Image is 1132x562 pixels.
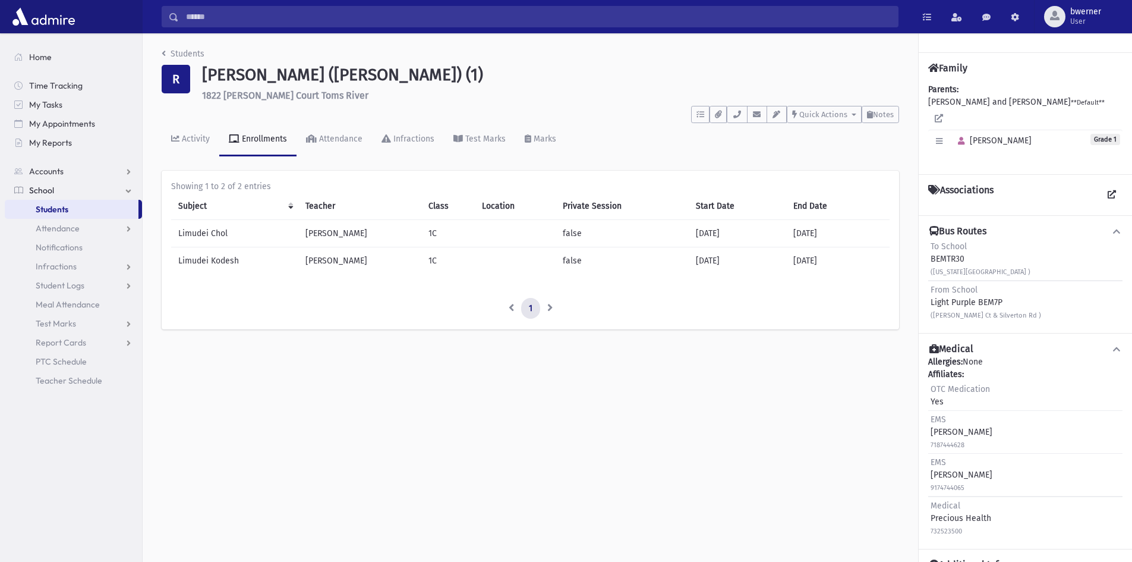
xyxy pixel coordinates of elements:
a: Infractions [5,257,142,276]
td: [PERSON_NAME] [298,219,421,247]
h6: 1822 [PERSON_NAME] Court Toms River [202,90,899,101]
div: Marks [531,134,556,144]
a: Infractions [372,123,444,156]
div: [PERSON_NAME] [931,413,992,451]
span: Accounts [29,166,64,177]
a: Students [5,200,138,219]
span: Students [36,204,68,215]
div: [PERSON_NAME] and [PERSON_NAME] [928,83,1122,165]
button: Quick Actions [787,106,862,123]
a: View all Associations [1101,184,1122,206]
a: Notifications [5,238,142,257]
a: Accounts [5,162,142,181]
div: None [928,356,1122,539]
td: [DATE] [786,247,890,274]
span: Medical [931,501,960,511]
div: Showing 1 to 2 of 2 entries [171,180,890,193]
span: Report Cards [36,337,86,348]
td: 1C [421,219,474,247]
span: To School [931,241,967,252]
span: Attendance [36,223,80,234]
span: Grade 1 [1090,134,1120,145]
nav: breadcrumb [162,48,204,65]
span: Meal Attendance [36,299,100,310]
button: Notes [862,106,899,123]
th: Private Session [556,193,689,220]
a: My Tasks [5,95,142,114]
a: Home [5,48,142,67]
span: My Tasks [29,99,62,110]
th: Start Date [689,193,786,220]
th: Class [421,193,474,220]
a: Students [162,49,204,59]
span: OTC Medication [931,384,990,394]
a: Activity [162,123,219,156]
h4: Associations [928,184,994,206]
button: Medical [928,343,1122,356]
span: PTC Schedule [36,356,87,367]
span: Time Tracking [29,80,83,91]
span: EMS [931,457,946,467]
span: EMS [931,415,946,425]
a: Time Tracking [5,76,142,95]
a: Report Cards [5,333,142,352]
div: Test Marks [463,134,506,144]
span: Quick Actions [799,110,847,119]
td: [PERSON_NAME] [298,247,421,274]
h4: Medical [929,343,973,356]
small: 732523500 [931,528,962,535]
td: Limudei Kodesh [171,247,298,274]
span: From School [931,285,978,295]
td: false [556,247,689,274]
a: School [5,181,142,200]
span: User [1070,17,1101,26]
a: Test Marks [444,123,515,156]
div: Attendance [317,134,362,144]
span: Notes [873,110,894,119]
span: My Reports [29,137,72,148]
td: Limudei Chol [171,219,298,247]
a: PTC Schedule [5,352,142,371]
span: Infractions [36,261,77,272]
div: Infractions [391,134,434,144]
th: Teacher [298,193,421,220]
small: ([PERSON_NAME] Ct & Silverton Rd ) [931,312,1041,319]
a: Test Marks [5,314,142,333]
td: [DATE] [786,219,890,247]
small: 7187444628 [931,441,964,449]
th: End Date [786,193,890,220]
span: Notifications [36,242,83,253]
td: [DATE] [689,219,786,247]
div: BEMTR30 [931,240,1030,278]
h4: Family [928,62,967,74]
div: Yes [931,383,990,408]
b: Affiliates: [928,369,964,379]
a: My Reports [5,133,142,152]
small: 9174744065 [931,484,964,492]
b: Parents: [928,84,958,95]
td: false [556,219,689,247]
a: 1 [521,298,540,319]
small: ([US_STATE][GEOGRAPHIC_DATA] ) [931,268,1030,276]
div: [PERSON_NAME] [931,456,992,494]
a: Student Logs [5,276,142,295]
h1: [PERSON_NAME] ([PERSON_NAME]) (1) [202,65,899,85]
span: Home [29,52,52,62]
td: [DATE] [689,247,786,274]
span: Test Marks [36,318,76,329]
button: Bus Routes [928,225,1122,238]
a: Attendance [5,219,142,238]
span: Teacher Schedule [36,375,102,386]
th: Location [475,193,556,220]
div: Enrollments [239,134,287,144]
span: My Appointments [29,118,95,129]
b: Allergies: [928,357,963,367]
span: Student Logs [36,280,84,291]
a: Teacher Schedule [5,371,142,390]
span: [PERSON_NAME] [953,136,1032,146]
a: My Appointments [5,114,142,133]
a: Meal Attendance [5,295,142,314]
div: Activity [179,134,210,144]
h4: Bus Routes [929,225,986,238]
div: R [162,65,190,93]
